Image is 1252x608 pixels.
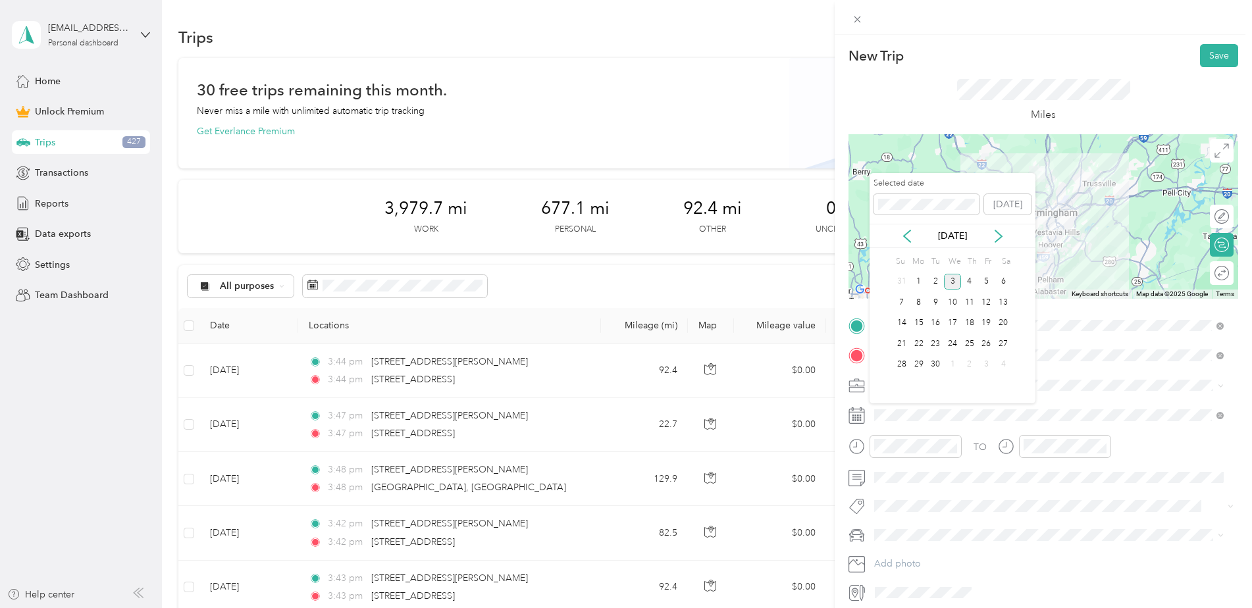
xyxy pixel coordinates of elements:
[978,274,995,290] div: 5
[852,282,895,299] img: Google
[910,357,927,373] div: 29
[978,336,995,352] div: 26
[925,229,980,243] p: [DATE]
[893,294,910,311] div: 7
[995,336,1012,352] div: 27
[1178,534,1252,608] iframe: Everlance-gr Chat Button Frame
[944,294,961,311] div: 10
[893,315,910,332] div: 14
[848,47,904,65] p: New Trip
[984,194,1031,215] button: [DATE]
[961,274,978,290] div: 4
[995,315,1012,332] div: 20
[910,253,925,271] div: Mo
[944,357,961,373] div: 1
[995,357,1012,373] div: 4
[870,555,1238,573] button: Add photo
[927,315,944,332] div: 16
[966,253,978,271] div: Th
[961,294,978,311] div: 11
[1200,44,1238,67] button: Save
[978,357,995,373] div: 3
[1031,107,1056,123] p: Miles
[910,294,927,311] div: 8
[927,294,944,311] div: 9
[978,315,995,332] div: 19
[995,294,1012,311] div: 13
[927,357,944,373] div: 30
[910,336,927,352] div: 22
[893,336,910,352] div: 21
[995,274,1012,290] div: 6
[961,357,978,373] div: 2
[974,440,987,454] div: TO
[927,274,944,290] div: 2
[893,357,910,373] div: 28
[982,253,995,271] div: Fr
[1136,290,1208,297] span: Map data ©2025 Google
[874,178,979,190] label: Selected date
[999,253,1012,271] div: Sa
[910,315,927,332] div: 15
[927,336,944,352] div: 23
[1072,290,1128,299] button: Keyboard shortcuts
[929,253,941,271] div: Tu
[944,336,961,352] div: 24
[944,274,961,290] div: 3
[944,315,961,332] div: 17
[978,294,995,311] div: 12
[893,253,906,271] div: Su
[961,315,978,332] div: 18
[910,274,927,290] div: 1
[852,282,895,299] a: Open this area in Google Maps (opens a new window)
[946,253,961,271] div: We
[893,274,910,290] div: 31
[961,336,978,352] div: 25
